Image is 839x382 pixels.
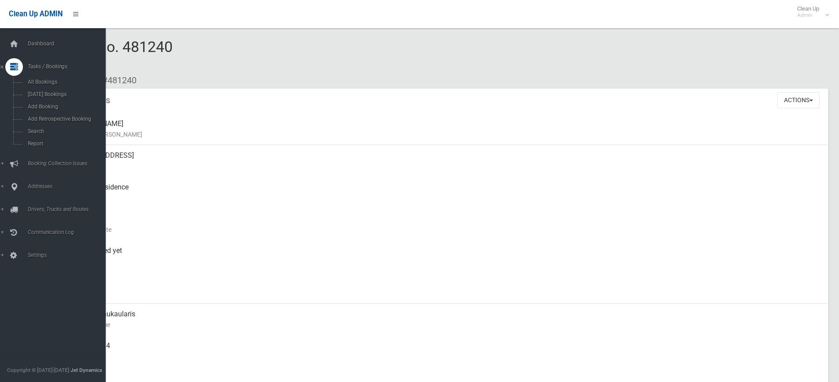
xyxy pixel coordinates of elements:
span: Search [25,128,105,134]
small: Collected At [70,256,821,267]
small: Zone [70,288,821,298]
div: [PERSON_NAME] [70,113,821,145]
span: Settings [25,252,112,258]
small: Pickup Point [70,193,821,203]
span: Report [25,141,105,147]
span: Clean Up [793,5,828,19]
div: 0474488474 [70,335,821,367]
span: Communication Log [25,229,112,235]
strong: Jet Dynamics [70,367,102,373]
span: Booking No. 481240 [39,38,173,72]
small: Contact Name [70,319,821,330]
div: Not collected yet [70,240,821,272]
span: Copyright © [DATE]-[DATE] [7,367,69,373]
small: Admin [797,12,819,19]
span: Dashboard [25,41,112,47]
small: Name of [PERSON_NAME] [70,129,821,140]
div: Olympia Kaukaularis [70,304,821,335]
span: [DATE] Bookings [25,91,105,97]
span: Add Retrospective Booking [25,116,105,122]
span: Add Booking [25,104,105,110]
span: Clean Up ADMIN [9,10,63,18]
span: Drivers, Trucks and Routes [25,206,112,212]
small: Mobile [70,351,821,362]
span: Addresses [25,183,112,189]
div: [DATE] [70,272,821,304]
div: [STREET_ADDRESS] [70,145,821,177]
span: Booking Collection Issues [25,160,112,167]
span: Tasks / Bookings [25,63,112,70]
li: #481240 [96,72,137,89]
button: Actions [777,92,820,108]
div: [DATE] [70,208,821,240]
span: All Bookings [25,79,105,85]
small: Address [70,161,821,171]
small: Collection Date [70,224,821,235]
div: Front of Residence [70,177,821,208]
